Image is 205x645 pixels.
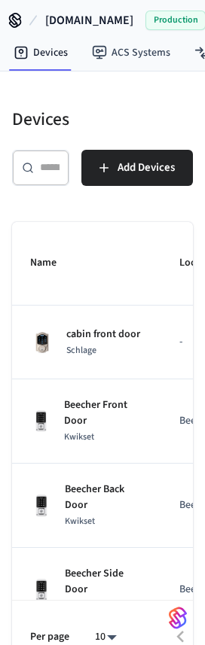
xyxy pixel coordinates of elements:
span: Name [30,251,76,275]
img: Schlage Sense Smart Deadbolt with Camelot Trim, Front [30,330,54,354]
span: Kwikset [64,431,94,443]
p: Per page [30,629,69,645]
button: Add Devices [81,150,193,186]
a: Devices [2,39,80,66]
span: Schlage [66,344,96,357]
p: Beecher Front Door [64,397,143,429]
img: Kwikset Halo Touchscreen Wifi Enabled Smart Lock, Polished Chrome, Front [30,410,52,432]
a: ACS Systems [80,39,182,66]
img: Kwikset Halo Touchscreen Wifi Enabled Smart Lock, Polished Chrome, Front [30,579,53,601]
p: Beecher Back Door [65,482,143,513]
h5: Devices [12,108,193,132]
p: cabin front door [66,327,140,342]
span: Add Devices [118,158,175,178]
img: Kwikset Halo Touchscreen Wifi Enabled Smart Lock, Polished Chrome, Front [30,494,53,517]
span: Kwikset [65,515,95,528]
span: [DOMAIN_NAME] [45,11,133,29]
span: Kwikset [65,599,95,612]
p: Beecher Side Door [65,566,143,598]
img: SeamLogoGradient.69752ec5.svg [169,606,187,630]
